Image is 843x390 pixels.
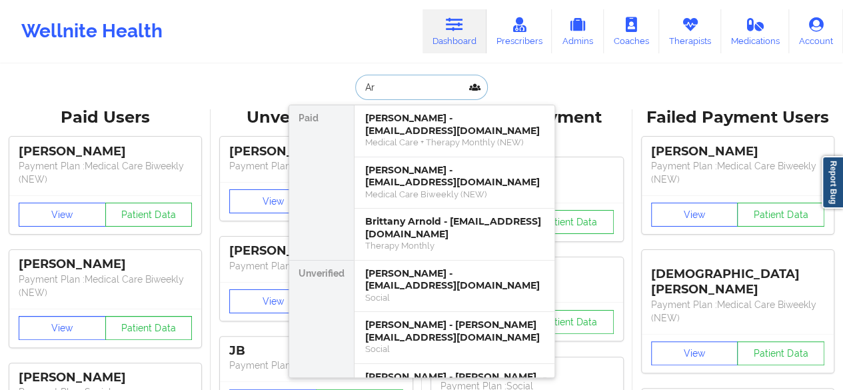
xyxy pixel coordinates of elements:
p: Payment Plan : Medical Care Biweekly (NEW) [19,273,192,299]
div: Paid Users [9,107,201,128]
a: Account [789,9,843,53]
button: Patient Data [526,310,614,334]
div: [PERSON_NAME] - [EMAIL_ADDRESS][DOMAIN_NAME] [365,112,544,137]
a: Dashboard [422,9,486,53]
div: [PERSON_NAME] [229,144,403,159]
p: Payment Plan : Unmatched Plan [229,159,403,173]
div: Medical Care + Therapy Monthly (NEW) [365,137,544,148]
p: Payment Plan : Medical Care Biweekly (NEW) [651,159,824,186]
a: Medications [721,9,790,53]
p: Payment Plan : Medical Care Biweekly (NEW) [19,159,192,186]
div: Failed Payment Users [642,107,834,128]
div: [PERSON_NAME] [19,370,192,385]
div: [PERSON_NAME] [651,144,824,159]
button: View [19,316,106,340]
p: Payment Plan : Medical Care Biweekly (NEW) [651,298,824,325]
div: Social [365,343,544,355]
div: [PERSON_NAME] - [PERSON_NAME][EMAIL_ADDRESS][DOMAIN_NAME] [365,319,544,343]
div: Therapy Monthly [365,240,544,251]
button: View [651,203,738,227]
div: JB [229,343,403,359]
a: Coaches [604,9,659,53]
a: Therapists [659,9,721,53]
div: Medical Care Biweekly (NEW) [365,189,544,200]
button: View [229,289,317,313]
button: Patient Data [105,203,193,227]
button: Patient Data [737,203,824,227]
div: Social [365,292,544,303]
div: Brittany Arnold - [EMAIL_ADDRESS][DOMAIN_NAME] [365,215,544,240]
button: Patient Data [526,210,614,234]
a: Admins [552,9,604,53]
div: [PERSON_NAME] - [EMAIL_ADDRESS][DOMAIN_NAME] [365,267,544,292]
div: [PERSON_NAME] - [EMAIL_ADDRESS][DOMAIN_NAME] [365,164,544,189]
button: View [229,189,317,213]
button: Patient Data [105,316,193,340]
a: Report Bug [822,156,843,209]
div: [PERSON_NAME] [19,144,192,159]
a: Prescribers [486,9,552,53]
button: View [19,203,106,227]
p: Payment Plan : Unmatched Plan [229,259,403,273]
p: Payment Plan : Unmatched Plan [229,359,403,372]
button: Patient Data [737,341,824,365]
div: [DEMOGRAPHIC_DATA][PERSON_NAME] [651,257,824,297]
button: View [651,341,738,365]
div: [PERSON_NAME] [19,257,192,272]
div: Paid [289,105,354,261]
div: Unverified Users [220,107,412,128]
div: [PERSON_NAME] [229,243,403,259]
